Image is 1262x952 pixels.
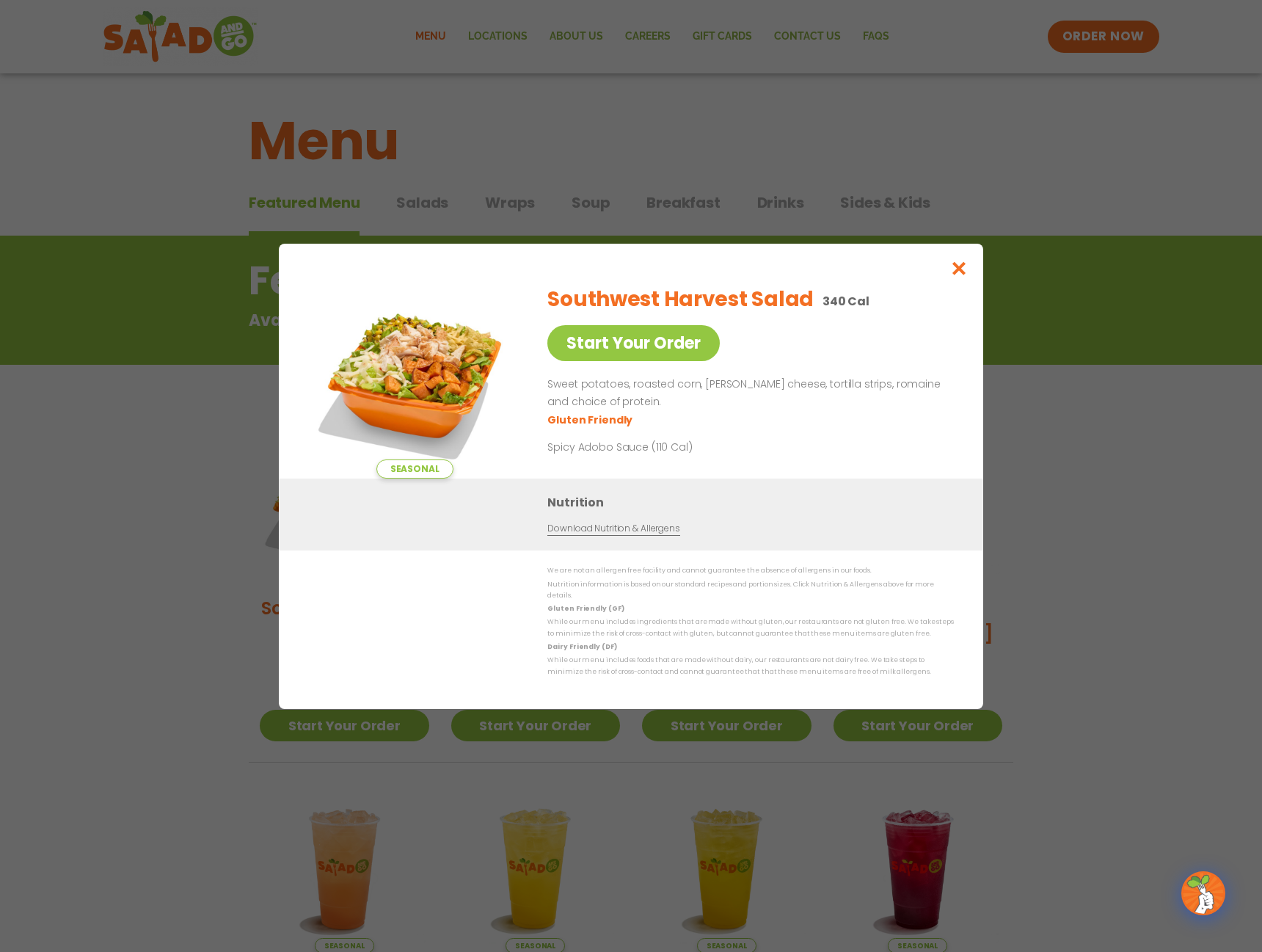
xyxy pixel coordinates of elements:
[547,565,954,576] p: We are not an allergen free facility and cannot guarantee the absence of allergens in our foods.
[547,412,635,427] li: Gluten Friendly
[547,284,814,315] h2: Southwest Harvest Salad
[547,325,720,361] a: Start Your Order
[547,655,954,677] p: While our menu includes foods that are made without dairy, our restaurants are not dairy free. We...
[547,376,948,411] p: Sweet potatoes, roasted corn, [PERSON_NAME] cheese, tortilla strips, romaine and choice of protein.
[935,244,983,293] button: Close modal
[547,578,954,601] p: Nutrition information is based on our standard recipes and portion sizes. Click Nutrition & Aller...
[547,439,819,454] p: Spicy Adobo Sauce (110 Cal)
[547,604,624,613] strong: Gluten Friendly (GF)
[547,493,961,512] h3: Nutrition
[823,292,869,310] p: 340 Cal
[312,273,517,479] img: Featured product photo for Southwest Harvest Salad
[547,642,616,651] strong: Dairy Friendly (DF)
[376,459,453,479] span: Seasonal
[1183,873,1224,914] img: wpChatIcon
[547,522,679,536] a: Download Nutrition & Allergens
[547,617,954,639] p: While our menu includes ingredients that are made without gluten, our restaurants are not gluten ...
